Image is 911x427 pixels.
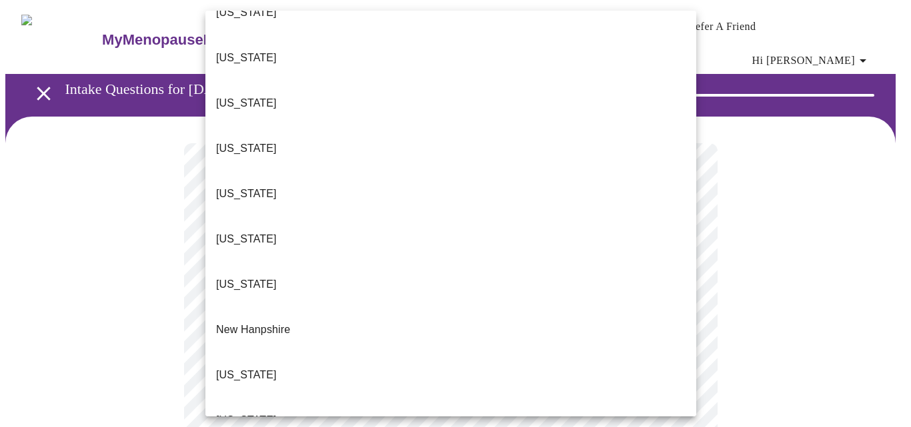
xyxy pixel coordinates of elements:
p: [US_STATE] [216,95,277,111]
p: [US_STATE] [216,141,277,157]
p: [US_STATE] [216,367,277,383]
p: [US_STATE] [216,276,277,292]
p: New Hanpshire [216,322,290,338]
p: [US_STATE] [216,50,277,66]
p: [US_STATE] [216,231,277,247]
p: [US_STATE] [216,5,277,21]
p: [US_STATE] [216,186,277,202]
